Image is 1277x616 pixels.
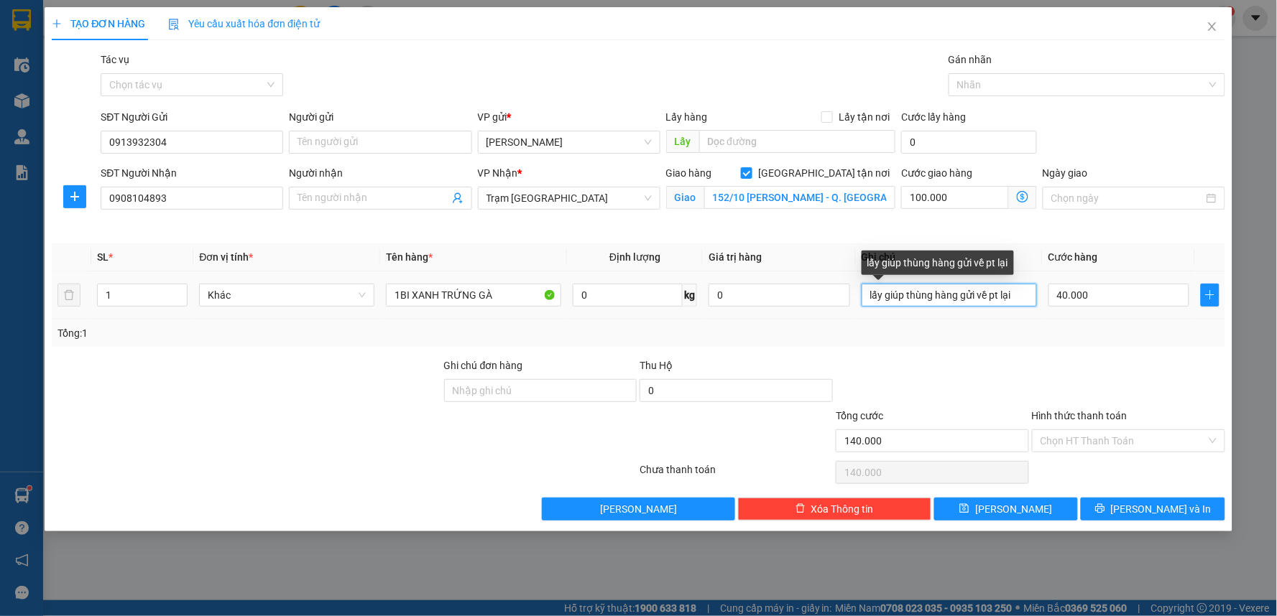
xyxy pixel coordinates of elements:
span: Giao [666,186,704,209]
span: printer [1095,503,1105,515]
button: [PERSON_NAME] [542,498,735,521]
input: Cước lấy hàng [901,131,1037,154]
span: user-add [452,192,464,204]
span: [PERSON_NAME] và In [1111,501,1212,517]
span: SL [97,251,109,263]
button: delete [57,284,80,307]
span: [PERSON_NAME] [600,501,677,517]
span: Xóa Thông tin [811,501,874,517]
input: Dọc đường [699,130,896,153]
span: Khác [208,284,366,306]
span: environment [7,80,17,90]
span: Thu Hộ [640,360,673,371]
input: Ghi chú đơn hàng [444,379,637,402]
label: Ghi chú đơn hàng [444,360,523,371]
div: lấy giúp thùng hàng gửi về pt lại [862,251,1014,275]
div: Người gửi [289,109,471,125]
img: icon [168,19,180,30]
span: Phan Thiết [487,131,652,153]
span: TẠO ĐƠN HÀNG [52,18,145,29]
input: 0 [709,284,850,307]
label: Tác vụ [101,54,129,65]
button: printer[PERSON_NAME] và In [1081,498,1225,521]
span: Tên hàng [386,251,433,263]
button: save[PERSON_NAME] [934,498,1079,521]
span: Đơn vị tính [199,251,253,263]
span: Lấy hàng [666,111,708,123]
input: Cước giao hàng [901,186,1009,209]
li: VP [PERSON_NAME] [7,61,99,77]
label: Gán nhãn [949,54,992,65]
label: Hình thức thanh toán [1032,410,1128,421]
span: [PERSON_NAME] [975,501,1052,517]
div: Tổng: 1 [57,325,493,341]
span: Trạm Sài Gòn [487,187,652,209]
span: Lấy [666,130,699,153]
input: Ngày giao [1051,190,1204,206]
span: plus [52,19,62,29]
button: plus [1201,284,1219,307]
span: Giá trị hàng [709,251,762,263]
span: VP Nhận [478,167,518,179]
input: VD: Bàn, Ghế [386,284,561,307]
input: Ghi Chú [862,284,1037,307]
input: Giao tận nơi [704,186,896,209]
div: VP gửi [478,109,660,125]
li: Trung Nga [7,7,208,34]
label: Ngày giao [1043,167,1088,179]
div: Người nhận [289,165,471,181]
span: plus [64,191,86,202]
img: logo.jpg [7,7,57,57]
label: Cước lấy hàng [901,111,966,123]
span: dollar-circle [1017,191,1028,202]
span: delete [796,503,806,515]
div: SĐT Người Gửi [101,109,283,125]
span: Yêu cầu xuất hóa đơn điện tử [168,18,320,29]
button: Close [1192,7,1232,47]
li: VP Trạm [GEOGRAPHIC_DATA] [99,61,191,108]
span: kg [683,284,697,307]
th: Ghi chú [856,243,1043,271]
button: deleteXóa Thông tin [738,498,931,521]
span: [GEOGRAPHIC_DATA] tận nơi [752,165,895,181]
span: Định lượng [609,251,660,263]
b: T1 [PERSON_NAME], P Phú Thuỷ [7,79,95,122]
span: Tổng cước [836,410,883,421]
button: plus [63,185,86,208]
label: Cước giao hàng [901,167,972,179]
span: close [1207,21,1218,32]
span: save [959,503,969,515]
div: SĐT Người Nhận [101,165,283,181]
div: Chưa thanh toán [638,462,834,487]
span: Cước hàng [1048,251,1098,263]
span: Lấy tận nơi [833,109,895,125]
span: Giao hàng [666,167,712,179]
span: plus [1202,289,1218,301]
